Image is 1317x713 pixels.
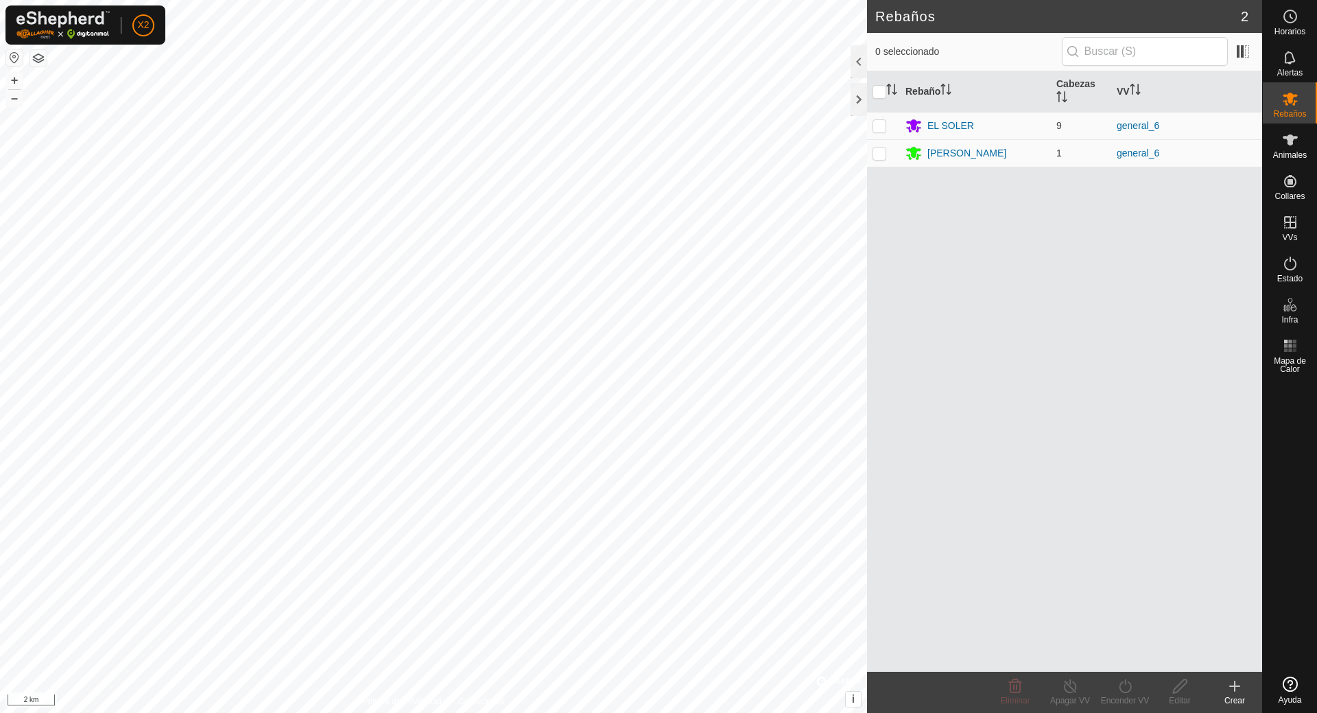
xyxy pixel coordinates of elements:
[940,86,951,97] p-sorticon: Activar para ordenar
[1117,148,1159,159] a: general_6
[1282,233,1297,242] span: VVs
[1117,120,1159,131] a: general_6
[852,693,855,705] span: i
[1273,151,1307,159] span: Animales
[1207,694,1262,707] div: Crear
[1111,71,1262,113] th: VV
[6,90,23,106] button: –
[875,45,1062,59] span: 0 seleccionado
[1266,357,1314,373] span: Mapa de Calor
[1241,6,1248,27] span: 2
[6,49,23,66] button: Restablecer Mapa
[927,119,974,133] div: EL SOLER
[886,86,897,97] p-sorticon: Activar para ordenar
[846,692,861,707] button: i
[30,50,47,67] button: Capas del Mapa
[1062,37,1228,66] input: Buscar (S)
[1273,110,1306,118] span: Rebaños
[458,695,504,708] a: Contáctenos
[1043,694,1097,707] div: Apagar VV
[927,146,1006,161] div: [PERSON_NAME]
[16,11,110,39] img: Logo Gallagher
[1130,86,1141,97] p-sorticon: Activar para ordenar
[1263,671,1317,710] a: Ayuda
[1152,694,1207,707] div: Editar
[6,72,23,89] button: +
[1274,192,1305,200] span: Collares
[1097,694,1152,707] div: Encender VV
[363,695,442,708] a: Política de Privacidad
[1056,93,1067,104] p-sorticon: Activar para ordenar
[1056,120,1062,131] span: 9
[900,71,1051,113] th: Rebaño
[137,18,149,32] span: X2
[1051,71,1111,113] th: Cabezas
[1277,69,1303,77] span: Alertas
[1279,696,1302,704] span: Ayuda
[1274,27,1305,36] span: Horarios
[1281,316,1298,324] span: Infra
[1000,696,1030,705] span: Eliminar
[875,8,1241,25] h2: Rebaños
[1277,274,1303,283] span: Estado
[1056,148,1062,159] span: 1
